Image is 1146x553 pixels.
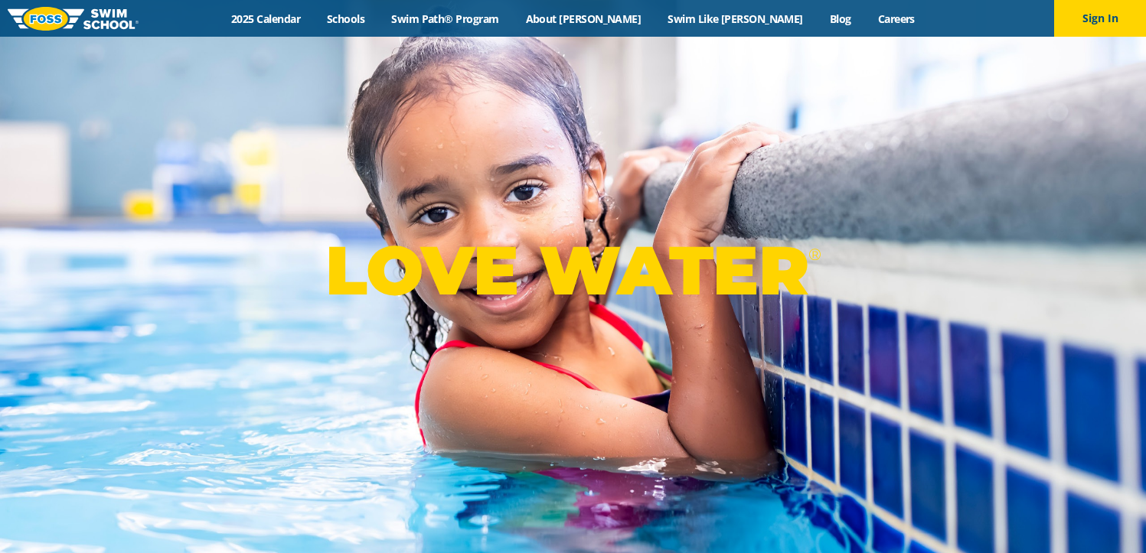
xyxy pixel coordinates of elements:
[864,11,928,26] a: Careers
[378,11,512,26] a: Swim Path® Program
[512,11,655,26] a: About [PERSON_NAME]
[816,11,864,26] a: Blog
[8,7,139,31] img: FOSS Swim School Logo
[218,11,314,26] a: 2025 Calendar
[314,11,378,26] a: Schools
[655,11,817,26] a: Swim Like [PERSON_NAME]
[325,229,821,311] p: LOVE WATER
[808,245,821,264] sup: ®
